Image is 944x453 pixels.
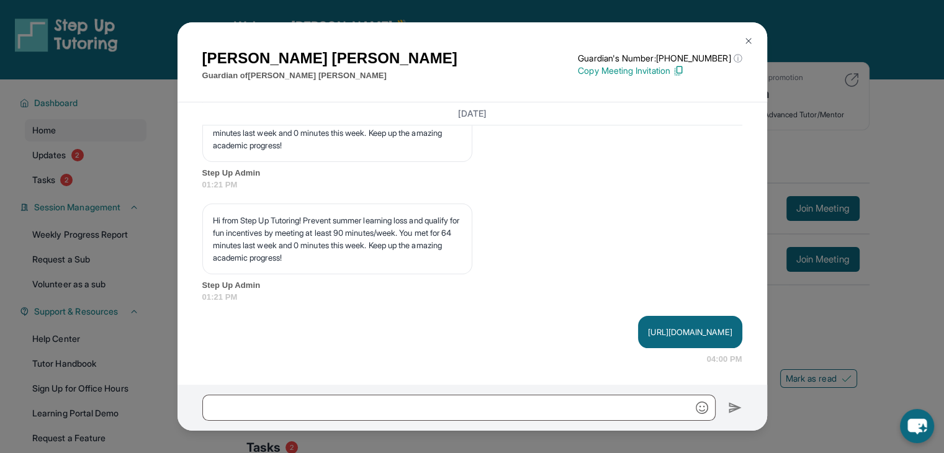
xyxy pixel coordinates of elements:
span: 01:21 PM [202,291,742,303]
p: Guardian's Number: [PHONE_NUMBER] [578,52,742,65]
img: Emoji [696,401,708,414]
img: Close Icon [744,36,753,46]
h1: [PERSON_NAME] [PERSON_NAME] [202,47,457,70]
p: Hi from Step Up Tutoring! Prevent summer learning loss and qualify for fun incentives by meeting ... [213,102,462,151]
button: chat-button [900,409,934,443]
span: 04:00 PM [707,353,742,366]
span: 01:21 PM [202,179,742,191]
span: ⓘ [733,52,742,65]
p: [URL][DOMAIN_NAME] [648,326,732,338]
h3: [DATE] [202,107,742,120]
span: Step Up Admin [202,279,742,292]
img: Send icon [728,400,742,415]
p: Copy Meeting Invitation [578,65,742,77]
img: Copy Icon [673,65,684,76]
p: Hi from Step Up Tutoring! Prevent summer learning loss and qualify for fun incentives by meeting ... [213,214,462,264]
span: Step Up Admin [202,167,742,179]
p: Guardian of [PERSON_NAME] [PERSON_NAME] [202,70,457,82]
